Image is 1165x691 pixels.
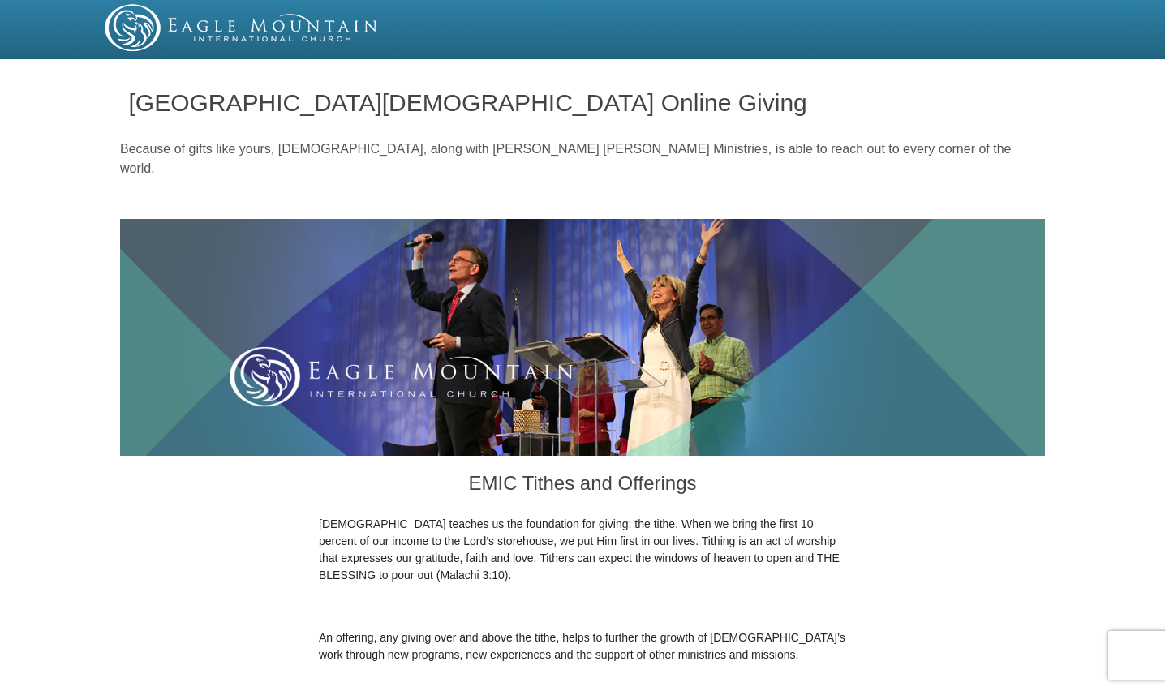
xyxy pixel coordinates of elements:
p: An offering, any giving over and above the tithe, helps to further the growth of [DEMOGRAPHIC_DAT... [319,629,846,663]
img: EMIC [105,4,379,51]
h3: EMIC Tithes and Offerings [319,456,846,516]
p: [DEMOGRAPHIC_DATA] teaches us the foundation for giving: the tithe. When we bring the first 10 pe... [319,516,846,584]
h1: [GEOGRAPHIC_DATA][DEMOGRAPHIC_DATA] Online Giving [129,89,1037,116]
p: Because of gifts like yours, [DEMOGRAPHIC_DATA], along with [PERSON_NAME] [PERSON_NAME] Ministrie... [120,139,1045,178]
